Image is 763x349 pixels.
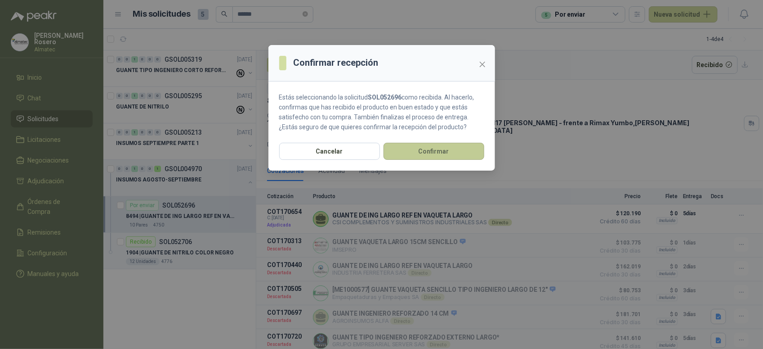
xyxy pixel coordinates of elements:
span: close [479,61,486,68]
p: Estás seleccionando la solicitud como recibida. Al hacerlo, confirmas que has recibido el product... [279,92,484,132]
button: Confirmar [384,143,484,160]
button: Cancelar [279,143,380,160]
strong: SOL052696 [368,94,402,101]
button: Close [475,57,490,72]
h3: Confirmar recepción [294,56,379,70]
